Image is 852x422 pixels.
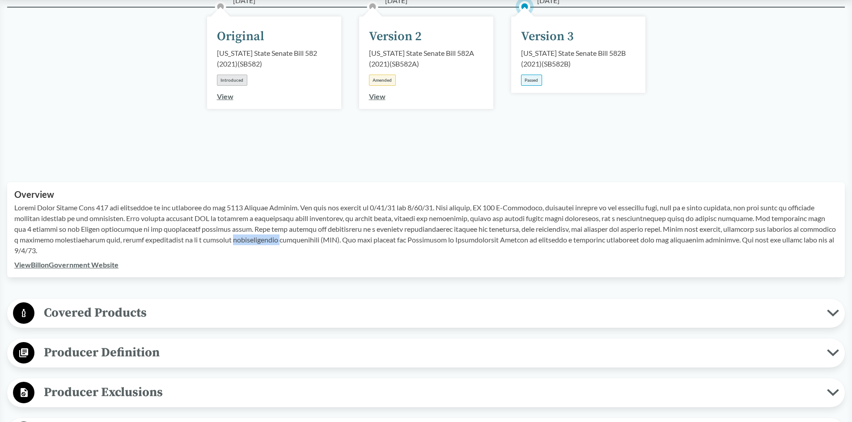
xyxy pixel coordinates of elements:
[14,260,119,269] a: ViewBillonGovernment Website
[34,303,827,323] span: Covered Products
[369,75,396,86] div: Amended
[217,27,264,46] div: Original
[217,75,247,86] div: Introduced
[521,27,574,46] div: Version 3
[34,382,827,402] span: Producer Exclusions
[217,92,233,100] a: View
[14,189,838,200] h2: Overview
[10,381,842,404] button: Producer Exclusions
[369,48,483,69] div: [US_STATE] State Senate Bill 582A (2021) ( SB582A )
[521,48,636,69] div: [US_STATE] State Senate Bill 582B (2021) ( SB582B )
[369,92,386,100] a: View
[217,48,331,69] div: [US_STATE] State Senate Bill 582 (2021) ( SB582 )
[34,343,827,363] span: Producer Definition
[14,202,838,256] p: Loremi Dolor Sitame Cons 417 adi elitseddoe te inc utlaboree do mag 5113 Aliquae Adminim. Ven qui...
[10,302,842,325] button: Covered Products
[369,27,422,46] div: Version 2
[521,75,542,86] div: Passed
[10,342,842,364] button: Producer Definition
